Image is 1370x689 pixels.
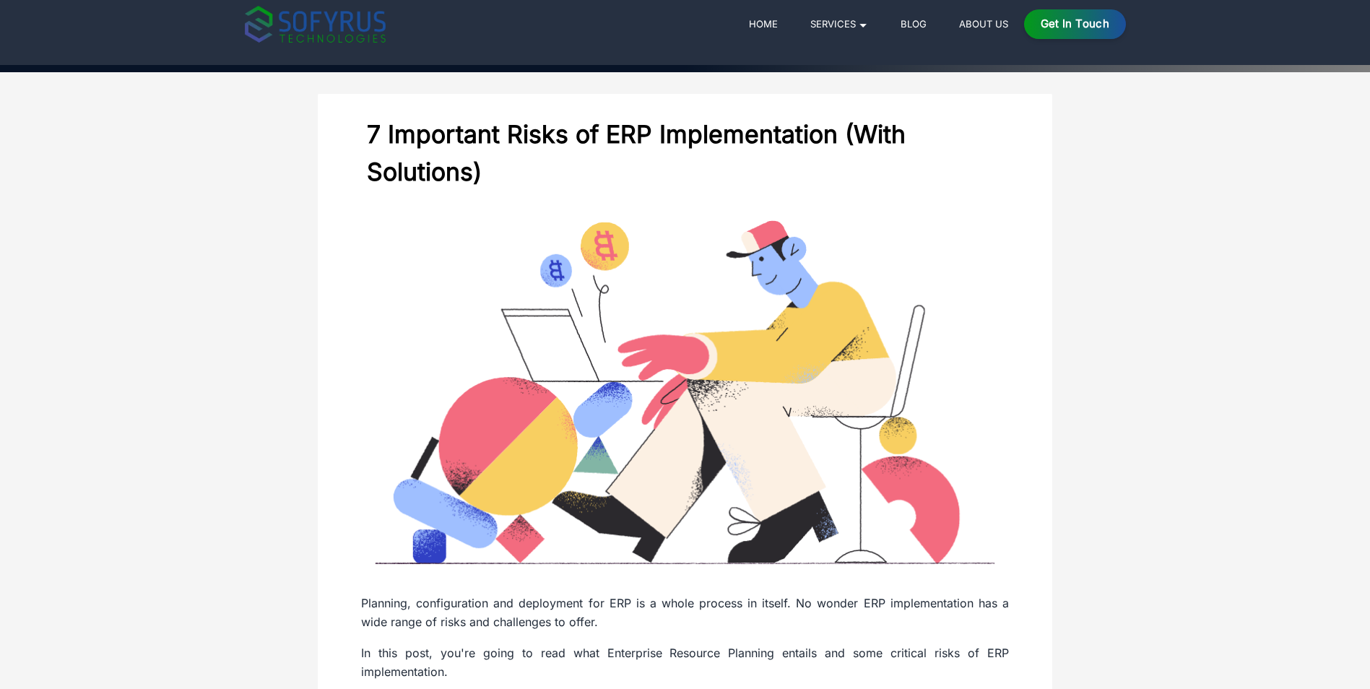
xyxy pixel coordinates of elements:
[953,15,1013,32] a: About Us
[361,594,1009,632] p: Planning, configuration and deployment for ERP is a whole process in itself. No wonder ERP implem...
[361,643,1009,682] p: In this post, you're going to read what Enterprise Resource Planning entails and some critical ri...
[361,105,1009,201] h2: 7 Important Risks of ERP Implementation (With Solutions)
[895,15,932,32] a: Blog
[805,15,873,32] a: Services 🞃
[245,6,386,43] img: sofyrus
[743,15,783,32] a: Home
[1024,9,1126,39] a: Get in Touch
[361,212,1009,572] img: Software development Company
